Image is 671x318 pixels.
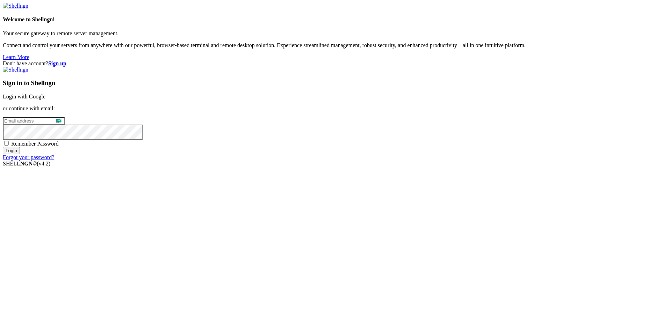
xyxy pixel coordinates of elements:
[48,60,66,66] a: Sign up
[3,154,54,160] a: Forgot your password?
[3,161,50,167] span: SHELL ©
[20,161,33,167] b: NGN
[3,3,28,9] img: Shellngn
[3,94,45,99] a: Login with Google
[3,79,668,87] h3: Sign in to Shellngn
[11,141,59,147] span: Remember Password
[3,147,20,154] input: Login
[3,67,28,73] img: Shellngn
[3,105,668,112] p: or continue with email:
[37,161,51,167] span: 4.2.0
[3,16,668,23] h4: Welcome to Shellngn!
[3,42,668,49] p: Connect and control your servers from anywhere with our powerful, browser-based terminal and remo...
[3,117,65,125] input: Email address
[3,30,668,37] p: Your secure gateway to remote server management.
[3,54,29,60] a: Learn More
[4,141,9,146] input: Remember Password
[3,60,668,67] div: Don't have account?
